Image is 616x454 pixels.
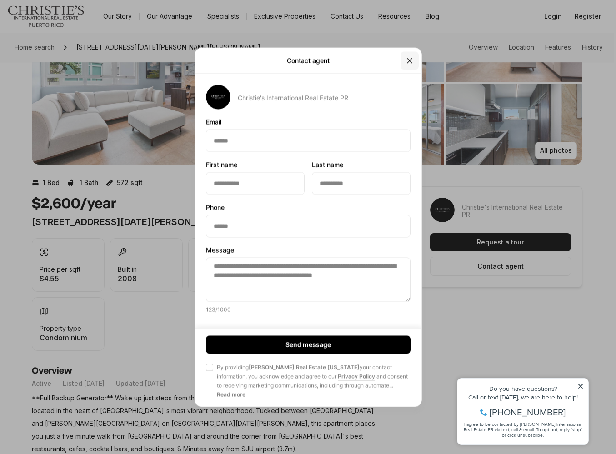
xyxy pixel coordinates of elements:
[217,363,411,390] span: By providing your contact information, you acknowledge and agree to our and consent to receiving ...
[312,172,410,194] input: Last name
[217,391,245,398] b: Read more
[206,130,410,151] input: Email
[238,94,348,101] p: Christie's International Real Estate PR
[10,20,131,27] div: Do you have questions?
[312,161,411,168] label: Last name
[206,246,411,254] label: Message
[206,335,411,354] button: Send message
[287,57,330,64] p: Contact agent
[11,56,130,73] span: I agree to be contacted by [PERSON_NAME] International Real Estate PR via text, call & email. To ...
[206,118,411,125] label: Email
[206,306,231,313] p: 123 / 1000
[338,373,375,379] a: Privacy Policy
[249,364,360,370] b: [PERSON_NAME] Real Estate [US_STATE]
[206,257,411,302] textarea: Message123/1000
[401,51,419,70] button: Close
[10,29,131,35] div: Call or text [DATE], we are here to help!
[37,43,113,52] span: [PHONE_NUMBER]
[206,204,411,211] label: Phone
[206,215,410,237] input: Phone
[206,161,305,168] label: First name
[206,172,304,194] input: First name
[285,341,331,348] p: Send message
